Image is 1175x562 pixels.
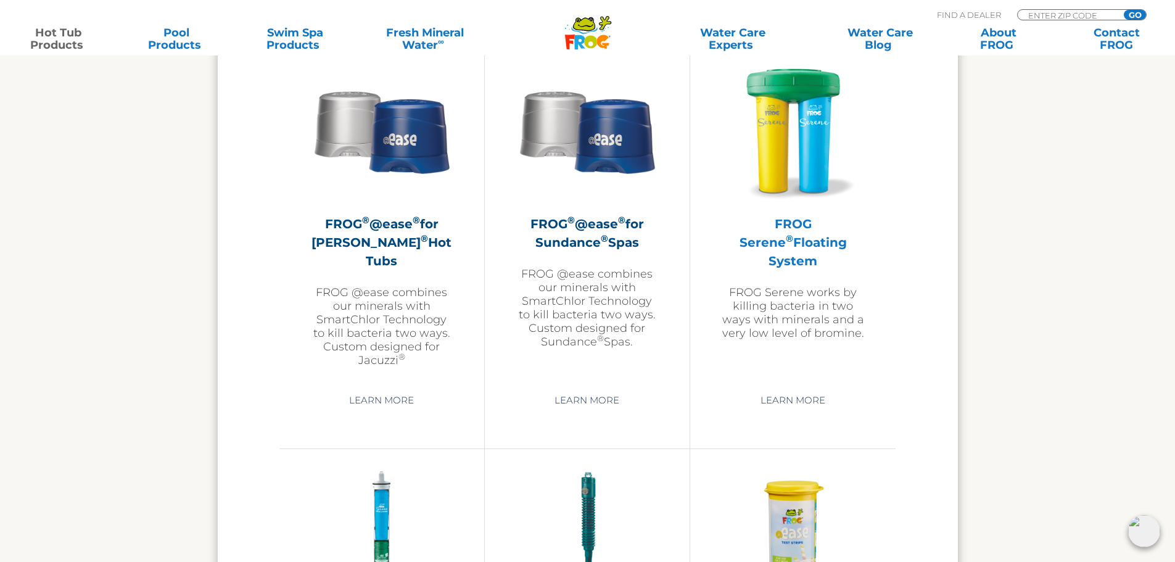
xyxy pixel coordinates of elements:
[516,59,659,380] a: FROG®@ease®for Sundance®SpasFROG @ease combines our minerals with SmartChlor Technology to kill b...
[952,27,1044,51] a: AboutFROG
[658,27,807,51] a: Water CareExperts
[786,233,793,244] sup: ®
[310,59,453,202] img: Sundance-cartridges-2-300x300.png
[1027,10,1110,20] input: Zip Code Form
[421,233,428,244] sup: ®
[516,59,659,202] img: Sundance-cartridges-2-300x300.png
[516,267,659,349] p: FROG @ease combines our minerals with SmartChlor Technology to kill bacteria two ways. Custom des...
[937,9,1001,20] p: Find A Dealer
[516,215,659,252] h2: FROG @ease for Sundance Spas
[721,215,865,270] h2: FROG Serene Floating System
[721,286,865,340] p: FROG Serene works by killing bacteria in two ways with minerals and a very low level of bromine.
[398,352,405,362] sup: ®
[413,214,420,226] sup: ®
[746,389,839,411] a: Learn More
[249,27,341,51] a: Swim SpaProducts
[367,27,482,51] a: Fresh MineralWater∞
[12,27,104,51] a: Hot TubProducts
[1128,515,1160,547] img: openIcon
[335,389,428,411] a: Learn More
[601,233,608,244] sup: ®
[597,333,604,343] sup: ®
[540,389,633,411] a: Learn More
[834,27,926,51] a: Water CareBlog
[362,214,369,226] sup: ®
[438,36,444,46] sup: ∞
[722,59,865,202] img: hot-tub-product-serene-floater-300x300.png
[1071,27,1163,51] a: ContactFROG
[567,214,575,226] sup: ®
[131,27,223,51] a: PoolProducts
[1124,10,1146,20] input: GO
[618,214,625,226] sup: ®
[310,59,453,380] a: FROG®@ease®for [PERSON_NAME]®Hot TubsFROG @ease combines our minerals with SmartChlor Technology ...
[721,59,865,380] a: FROG Serene®Floating SystemFROG Serene works by killing bacteria in two ways with minerals and a ...
[310,215,453,270] h2: FROG @ease for [PERSON_NAME] Hot Tubs
[310,286,453,367] p: FROG @ease combines our minerals with SmartChlor Technology to kill bacteria two ways. Custom des...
